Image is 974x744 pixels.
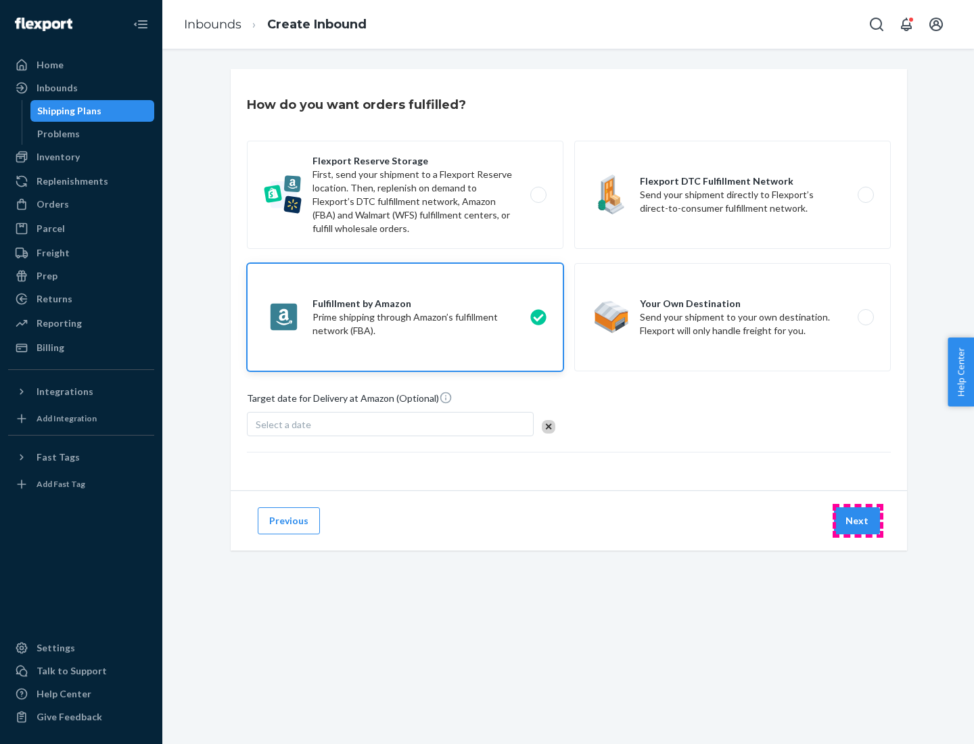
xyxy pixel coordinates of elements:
[8,170,154,192] a: Replenishments
[184,17,241,32] a: Inbounds
[256,419,311,430] span: Select a date
[8,193,154,215] a: Orders
[863,11,890,38] button: Open Search Box
[258,507,320,534] button: Previous
[948,338,974,406] button: Help Center
[8,473,154,495] a: Add Fast Tag
[8,265,154,287] a: Prep
[923,11,950,38] button: Open account menu
[8,54,154,76] a: Home
[37,478,85,490] div: Add Fast Tag
[8,408,154,429] a: Add Integration
[30,100,155,122] a: Shipping Plans
[37,317,82,330] div: Reporting
[37,292,72,306] div: Returns
[8,242,154,264] a: Freight
[37,246,70,260] div: Freight
[37,341,64,354] div: Billing
[8,637,154,659] a: Settings
[37,641,75,655] div: Settings
[37,104,101,118] div: Shipping Plans
[8,683,154,705] a: Help Center
[37,127,80,141] div: Problems
[247,391,453,411] span: Target date for Delivery at Amazon (Optional)
[173,5,377,45] ol: breadcrumbs
[37,385,93,398] div: Integrations
[37,222,65,235] div: Parcel
[8,446,154,468] button: Fast Tags
[37,413,97,424] div: Add Integration
[37,664,107,678] div: Talk to Support
[37,197,69,211] div: Orders
[37,269,57,283] div: Prep
[15,18,72,31] img: Flexport logo
[37,150,80,164] div: Inventory
[8,706,154,728] button: Give Feedback
[37,58,64,72] div: Home
[8,381,154,402] button: Integrations
[37,450,80,464] div: Fast Tags
[8,218,154,239] a: Parcel
[834,507,880,534] button: Next
[8,288,154,310] a: Returns
[37,81,78,95] div: Inbounds
[893,11,920,38] button: Open notifications
[37,710,102,724] div: Give Feedback
[127,11,154,38] button: Close Navigation
[247,96,466,114] h3: How do you want orders fulfilled?
[8,337,154,358] a: Billing
[8,77,154,99] a: Inbounds
[37,687,91,701] div: Help Center
[267,17,367,32] a: Create Inbound
[37,175,108,188] div: Replenishments
[8,660,154,682] a: Talk to Support
[30,123,155,145] a: Problems
[8,312,154,334] a: Reporting
[8,146,154,168] a: Inventory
